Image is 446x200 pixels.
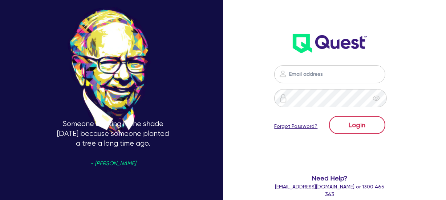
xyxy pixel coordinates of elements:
button: Login [329,116,385,134]
span: or 1300 465 363 [275,184,385,197]
img: icon-password [279,70,287,78]
span: eye [373,95,380,102]
span: - [PERSON_NAME] [90,161,136,166]
a: Forgot Password? [274,122,317,130]
img: wH2k97JdezQIQAAAABJRU5ErkJggg== [293,34,367,53]
input: Email address [274,65,385,83]
img: icon-password [279,94,288,103]
a: [EMAIL_ADDRESS][DOMAIN_NAME] [275,184,355,189]
span: Need Help? [274,173,385,183]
